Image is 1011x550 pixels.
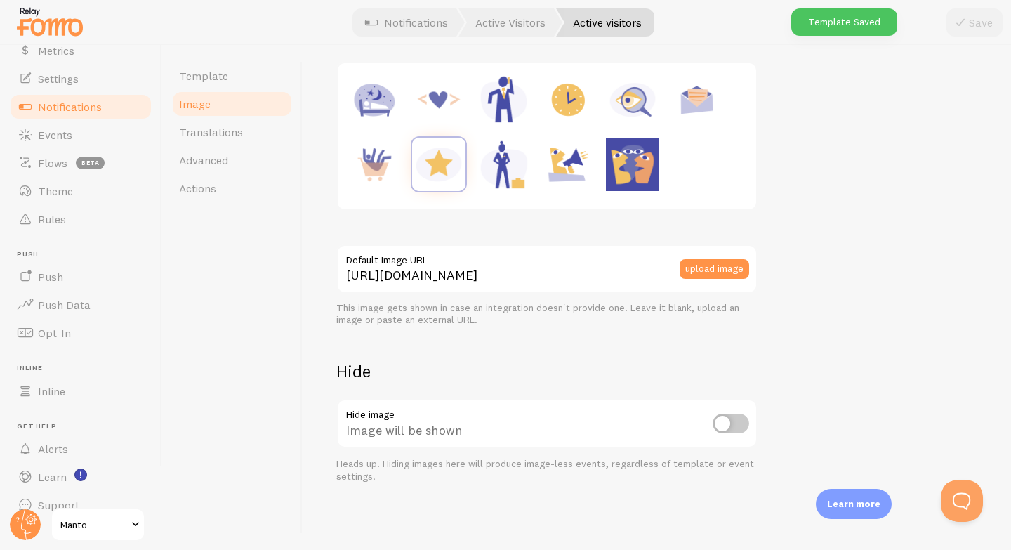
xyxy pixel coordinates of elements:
div: This image gets shown in case an integration doesn't provide one. Leave it blank, upload an image... [336,302,758,327]
img: Custom [606,138,659,191]
img: Female Executive [477,138,530,191]
a: Events [8,121,153,149]
a: Push [8,263,153,291]
p: Learn more [827,497,880,511]
span: Rules [38,212,66,226]
span: Actions [179,181,216,195]
label: Default Image URL [336,244,758,268]
span: Push Data [38,298,91,312]
span: Flows [38,156,67,170]
span: Support [38,498,79,512]
span: Metrics [38,44,74,58]
span: Events [38,128,72,142]
a: Opt-In [8,319,153,347]
span: Push [38,270,63,284]
img: Code [412,73,465,126]
a: Settings [8,65,153,93]
img: Purchase [348,138,401,191]
a: Theme [8,177,153,205]
a: Translations [171,118,293,146]
span: Advanced [179,153,228,167]
span: Manto [60,516,127,533]
span: Translations [179,125,243,139]
a: Advanced [171,146,293,174]
span: Image [179,97,211,111]
a: Support [8,491,153,519]
span: Inline [17,364,153,373]
a: Rules [8,205,153,233]
a: Learn [8,463,153,491]
span: Theme [38,184,73,198]
span: beta [76,157,105,169]
a: Inline [8,377,153,405]
span: Push [17,250,153,259]
h2: Hide [336,360,758,382]
span: Inline [38,384,65,398]
a: Template [171,62,293,90]
img: Male Executive [477,73,530,126]
iframe: Help Scout Beacon - Open [941,480,983,522]
span: Get Help [17,422,153,431]
img: fomo-relay-logo-orange.svg [15,4,85,39]
div: Heads up! Hiding images here will produce image-less events, regardless of template or event sett... [336,458,758,483]
a: Notifications [8,93,153,121]
span: Learn [38,470,67,484]
div: Image will be shown [336,399,758,450]
a: Flows beta [8,149,153,177]
a: Push Data [8,291,153,319]
a: Metrics [8,37,153,65]
span: Template [179,69,228,83]
a: Alerts [8,435,153,463]
div: Template Saved [791,8,897,36]
img: Inquiry [606,73,659,126]
img: Shoutout [541,138,595,191]
a: Actions [171,174,293,202]
div: Learn more [816,489,892,519]
button: upload image [680,259,749,279]
img: Newsletter [670,73,724,126]
span: Alerts [38,442,68,456]
img: Rating [412,138,465,191]
span: Settings [38,72,79,86]
a: Image [171,90,293,118]
svg: <p>Watch New Feature Tutorials!</p> [74,469,87,481]
span: Opt-In [38,326,71,340]
a: Manto [51,508,145,542]
span: Notifications [38,100,102,114]
img: Appointment [541,73,595,126]
img: Accommodation [348,73,401,126]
